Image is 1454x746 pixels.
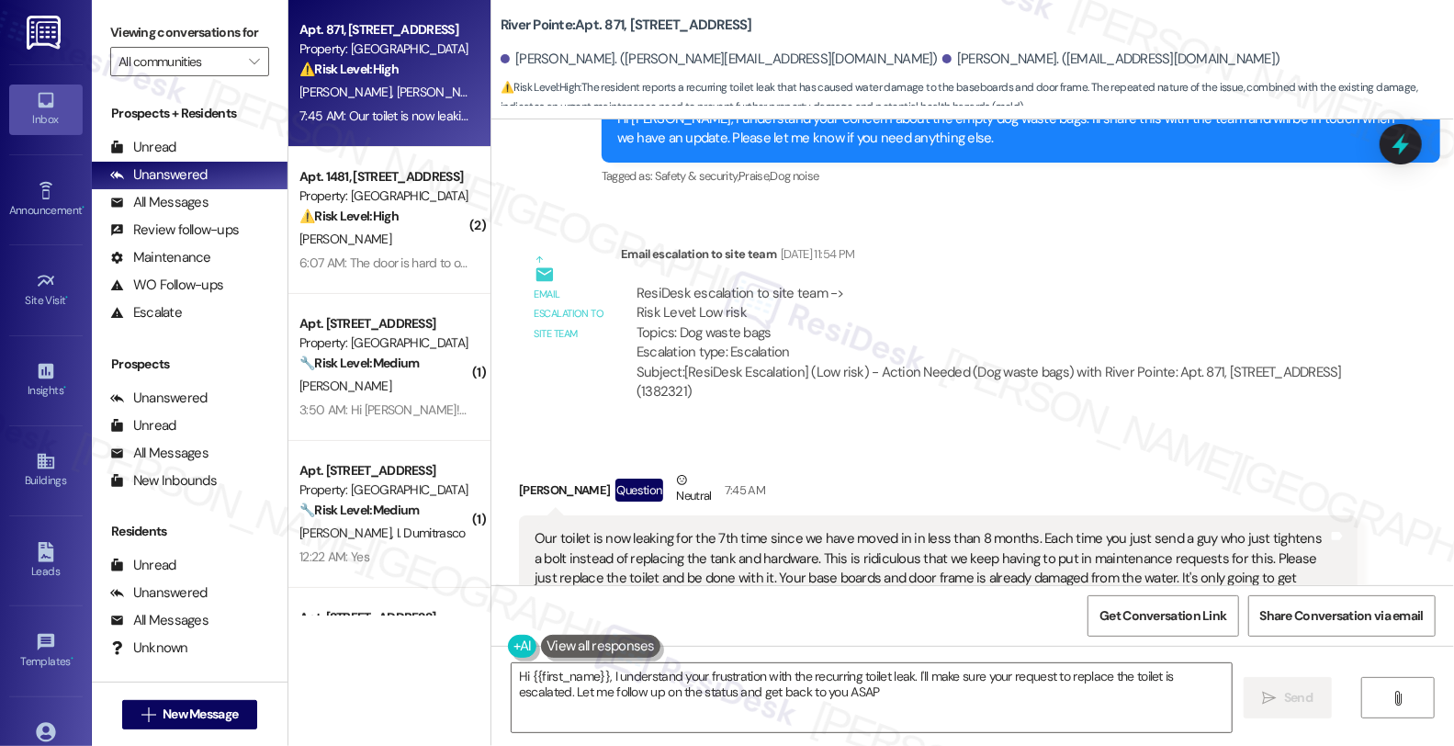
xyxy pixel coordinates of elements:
div: Prospects [92,355,287,374]
div: Tagged as: [602,163,1440,189]
i:  [1263,691,1277,706]
strong: ⚠️ Risk Level: High [501,80,580,95]
div: ResiDesk escalation to site team -> Risk Level: Low risk Topics: Dog waste bags Escalation type: ... [637,284,1342,363]
div: Property: [GEOGRAPHIC_DATA] [299,40,469,59]
div: All Messages [110,444,209,463]
i:  [141,707,155,722]
div: Property: [GEOGRAPHIC_DATA] [299,333,469,353]
a: Leads [9,537,83,586]
i:  [1391,691,1404,706]
div: Property: [GEOGRAPHIC_DATA] [299,186,469,206]
div: Review follow-ups [110,220,239,240]
div: [PERSON_NAME]. ([EMAIL_ADDRESS][DOMAIN_NAME]) [942,50,1280,69]
div: Apt. 1481, [STREET_ADDRESS] [299,167,469,186]
span: [PERSON_NAME] [299,231,391,247]
span: • [71,652,73,665]
div: Unknown [110,639,188,658]
input: All communities [118,47,240,76]
div: Unanswered [110,389,208,408]
strong: ⚠️ Risk Level: High [299,61,399,77]
span: • [82,201,85,214]
span: • [63,381,66,394]
div: Unread [110,138,176,157]
div: Escalate [110,303,182,322]
div: All Messages [110,193,209,212]
div: Email escalation to site team [535,285,606,344]
div: 7:45 AM [720,480,765,500]
div: Neutral [672,470,715,509]
a: Site Visit • [9,266,83,315]
button: Send [1244,677,1333,718]
span: Share Conversation via email [1260,606,1424,626]
button: Share Conversation via email [1248,595,1436,637]
span: : The resident reports a recurring toilet leak that has caused water damage to the baseboards and... [501,78,1454,118]
div: Unanswered [110,583,208,603]
a: Insights • [9,356,83,405]
span: [PERSON_NAME] [299,84,397,100]
div: Our toilet is now leaking for the 7th time since we have moved in in less than 8 months. Each tim... [535,529,1328,608]
a: Inbox [9,85,83,134]
div: Unread [110,416,176,435]
span: Dog noise [771,168,819,184]
div: [PERSON_NAME] [519,470,1358,515]
div: Residents [92,522,287,541]
button: New Message [122,700,258,729]
div: Apt. [STREET_ADDRESS] [299,314,469,333]
a: Buildings [9,446,83,495]
div: WO Follow-ups [110,276,223,295]
b: River Pointe: Apt. 871, [STREET_ADDRESS] [501,16,752,35]
div: Apt. 871, [STREET_ADDRESS] [299,20,469,40]
div: Apt. [STREET_ADDRESS] [299,608,469,627]
div: 3:50 AM: Hi [PERSON_NAME]! Do you have any update about my AC? I haven't heard anything [DATE] yet. [299,401,861,418]
span: Get Conversation Link [1099,606,1226,626]
div: Apt. [STREET_ADDRESS] [299,461,469,480]
div: All Messages [110,611,209,630]
div: Maintenance [110,248,211,267]
span: Safety & security , [655,168,738,184]
span: [PERSON_NAME] [299,525,397,541]
div: Subject: [ResiDesk Escalation] (Low risk) - Action Needed (Dog waste bags) with River Pointe: Apt... [637,363,1342,402]
div: Hi [PERSON_NAME], I understand your concern about the empty dog waste bags. I'll share this with ... [617,109,1411,149]
i:  [249,54,259,69]
span: • [66,291,69,304]
strong: 🔧 Risk Level: Medium [299,502,419,518]
div: [DATE] 11:54 PM [776,244,854,264]
div: Property: [GEOGRAPHIC_DATA] [299,480,469,500]
span: [PERSON_NAME] [397,84,489,100]
span: Praise , [738,168,770,184]
span: I. Dumitrasco [397,525,466,541]
span: Send [1284,688,1313,707]
button: Get Conversation Link [1088,595,1238,637]
div: Prospects + Residents [92,104,287,123]
img: ResiDesk Logo [27,16,64,50]
span: New Message [163,705,238,724]
div: Unanswered [110,165,208,185]
div: Email escalation to site team [621,244,1358,270]
div: New Inbounds [110,471,217,491]
a: Templates • [9,627,83,676]
label: Viewing conversations for [110,18,269,47]
strong: 🔧 Risk Level: Medium [299,355,419,371]
span: [PERSON_NAME] [299,378,391,394]
div: 12:22 AM: Yes [299,548,369,565]
strong: ⚠️ Risk Level: High [299,208,399,224]
div: Question [615,479,664,502]
textarea: Hi {{first_name}}, I understand your frustration with the recurring toilet leak. I'll make sure y... [512,663,1232,732]
div: [PERSON_NAME]. ([PERSON_NAME][EMAIL_ADDRESS][DOMAIN_NAME]) [501,50,938,69]
div: Unread [110,556,176,575]
div: 6:07 AM: The door is hard to open ❤️ [299,254,500,271]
